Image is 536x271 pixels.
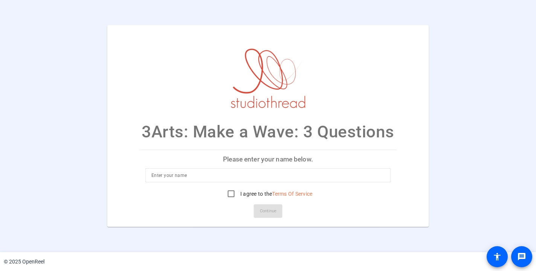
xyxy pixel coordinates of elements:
img: company-logo [231,33,306,108]
a: Terms Of Service [272,191,312,197]
label: I agree to the [239,190,313,198]
input: Enter your name [151,171,385,180]
mat-icon: message [517,252,526,261]
div: © 2025 OpenReel [4,258,44,266]
mat-icon: accessibility [493,252,502,261]
p: 3Arts: Make a Wave: 3 Questions [142,119,394,144]
p: Please enter your name below. [139,150,397,168]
